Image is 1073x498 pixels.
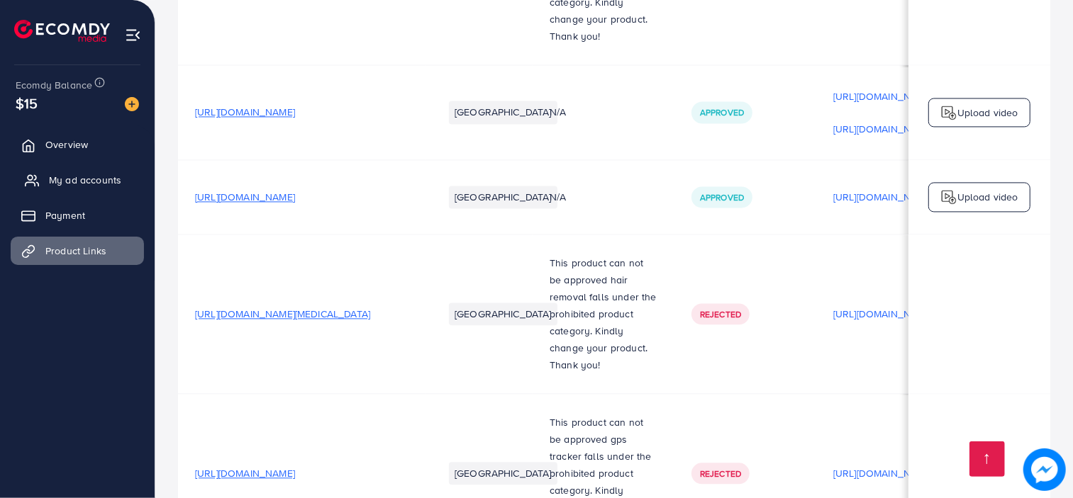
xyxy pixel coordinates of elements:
a: My ad accounts [11,166,144,194]
p: This product can not be approved hair removal falls under the prohibited product category. Kindly... [550,254,657,373]
p: [URL][DOMAIN_NAME] [833,120,933,137]
span: Approved [700,191,744,203]
span: Overview [45,137,88,152]
p: [URL][DOMAIN_NAME] [833,305,933,322]
span: [URL][DOMAIN_NAME] [195,190,295,204]
img: menu [125,27,141,43]
span: Payment [45,208,85,222]
span: N/A [550,105,566,119]
span: Rejected [700,308,741,320]
p: [URL][DOMAIN_NAME] [833,188,933,205]
li: [GEOGRAPHIC_DATA] [449,101,557,123]
span: [URL][DOMAIN_NAME][MEDICAL_DATA] [195,307,370,321]
a: Overview [11,130,144,159]
span: N/A [550,190,566,204]
span: [URL][DOMAIN_NAME] [195,105,295,119]
li: [GEOGRAPHIC_DATA] [449,302,557,325]
p: Upload video [957,104,1018,121]
span: Ecomdy Balance [16,78,92,92]
p: [URL][DOMAIN_NAME] [833,88,933,105]
img: logo [940,104,957,121]
span: Rejected [700,468,741,480]
img: image [1023,448,1066,491]
li: [GEOGRAPHIC_DATA] [449,462,557,485]
span: [URL][DOMAIN_NAME] [195,466,295,480]
img: logo [14,20,110,42]
img: logo [940,188,957,205]
span: My ad accounts [49,173,121,187]
span: Product Links [45,244,106,258]
p: Upload video [957,188,1018,205]
span: Approved [700,106,744,118]
a: Product Links [11,237,144,265]
p: [URL][DOMAIN_NAME] [833,465,933,482]
span: $15 [16,93,38,113]
img: image [125,97,139,111]
li: [GEOGRAPHIC_DATA] [449,186,557,208]
a: Payment [11,201,144,230]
